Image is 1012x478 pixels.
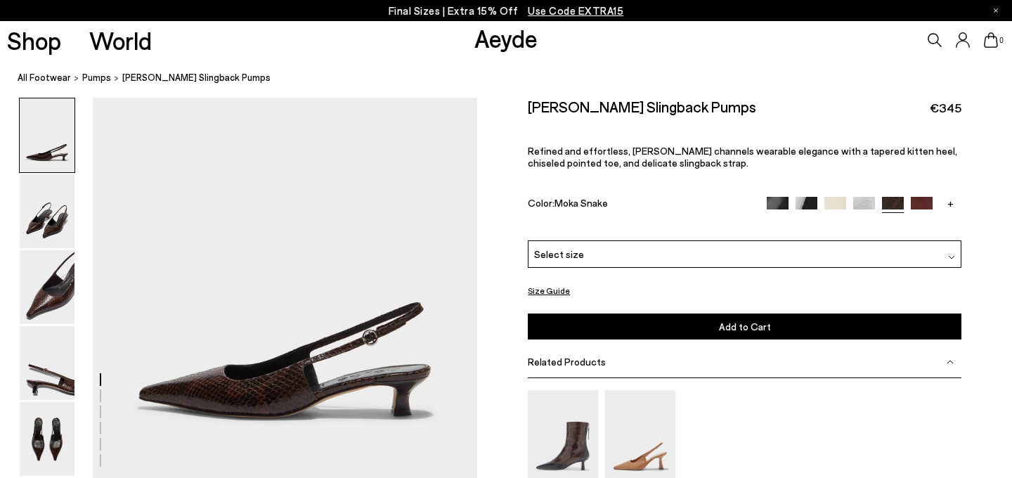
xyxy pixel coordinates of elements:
[719,321,771,332] span: Add to Cart
[20,98,74,172] img: Catrina Slingback Pumps - Image 1
[82,70,111,85] a: Pumps
[20,402,74,476] img: Catrina Slingback Pumps - Image 5
[474,23,538,53] a: Aeyde
[528,98,756,115] h2: [PERSON_NAME] Slingback Pumps
[528,314,961,340] button: Add to Cart
[528,282,570,299] button: Size Guide
[984,32,998,48] a: 0
[82,72,111,83] span: Pumps
[20,174,74,248] img: Catrina Slingback Pumps - Image 2
[998,37,1005,44] span: 0
[528,145,957,169] span: Refined and effortless, [PERSON_NAME] channels wearable elegance with a tapered kitten heel, chis...
[554,197,608,209] span: Moka Snake
[528,4,623,17] span: Navigate to /collections/ss25-final-sizes
[947,358,954,366] img: svg%3E
[18,70,71,85] a: All Footwear
[20,326,74,400] img: Catrina Slingback Pumps - Image 4
[534,247,584,261] span: Select size
[930,99,961,117] span: €345
[122,70,271,85] span: [PERSON_NAME] Slingback Pumps
[948,254,955,261] img: svg%3E
[89,28,152,53] a: World
[528,356,606,368] span: Related Products
[18,59,1012,98] nav: breadcrumb
[389,2,624,20] p: Final Sizes | Extra 15% Off
[20,250,74,324] img: Catrina Slingback Pumps - Image 3
[940,197,961,209] a: +
[7,28,61,53] a: Shop
[528,197,753,213] div: Color:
